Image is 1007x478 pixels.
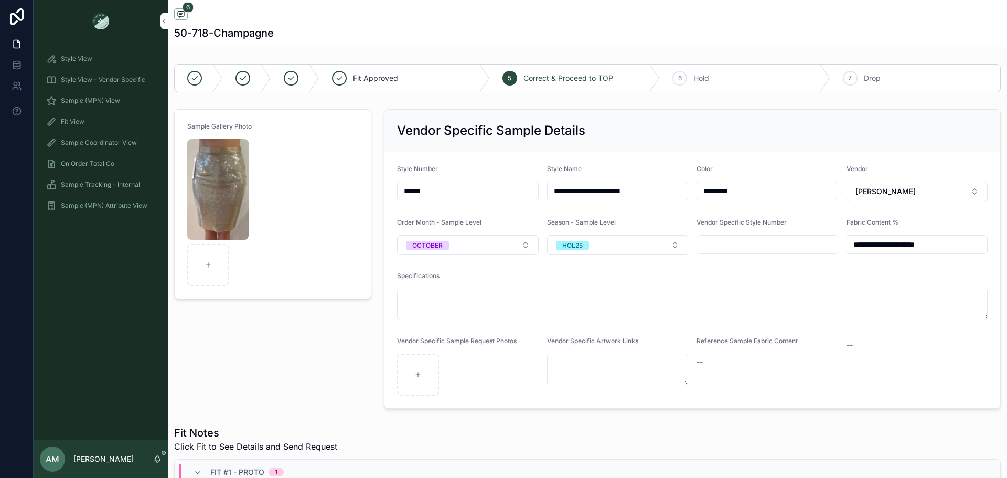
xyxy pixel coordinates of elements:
[397,235,539,255] button: Select Button
[40,91,162,110] a: Sample (MPN) View
[61,55,92,63] span: Style View
[275,468,277,476] div: 1
[40,196,162,215] a: Sample (MPN) Attribute View
[61,180,140,189] span: Sample Tracking - Internal
[697,337,798,345] span: Reference Sample Fabric Content
[40,133,162,152] a: Sample Coordinator View
[61,76,145,84] span: Style View - Vendor Specific
[397,337,517,345] span: Vendor Specific Sample Request Photos
[61,201,147,210] span: Sample (MPN) Attribute View
[847,165,868,173] span: Vendor
[187,139,249,240] img: Screenshot-2025-07-28-at-9.23.34-AM.png
[697,218,787,226] span: Vendor Specific Style Number
[210,467,264,477] span: Fit #1 - Proto
[678,74,682,82] span: 6
[40,49,162,68] a: Style View
[397,272,440,280] span: Specifications
[847,340,853,350] span: --
[40,154,162,173] a: On Order Total Co
[847,218,898,226] span: Fabric Content %
[174,26,274,40] h1: 50-718-Champagne
[562,241,583,250] div: HOL25
[697,165,713,173] span: Color
[40,175,162,194] a: Sample Tracking - Internal
[73,454,134,464] p: [PERSON_NAME]
[523,73,613,83] span: Correct & Proceed to TOP
[61,97,120,105] span: Sample (MPN) View
[508,74,511,82] span: 5
[40,70,162,89] a: Style View - Vendor Specific
[92,13,109,29] img: App logo
[697,357,703,367] span: --
[61,139,137,147] span: Sample Coordinator View
[397,122,585,139] h2: Vendor Specific Sample Details
[61,160,114,168] span: On Order Total Co
[547,337,638,345] span: Vendor Specific Artwork Links
[174,440,337,453] span: Click Fit to See Details and Send Request
[40,112,162,131] a: Fit View
[397,165,438,173] span: Style Number
[174,8,188,22] button: 6
[693,73,709,83] span: Hold
[547,235,689,255] button: Select Button
[547,218,616,226] span: Season - Sample Level
[174,426,337,440] h1: Fit Notes
[412,241,443,250] div: OCTOBER
[187,122,252,130] span: Sample Gallery Photo
[46,453,59,465] span: AM
[61,118,84,126] span: Fit View
[864,73,881,83] span: Drop
[847,182,988,201] button: Select Button
[848,74,852,82] span: 7
[353,73,398,83] span: Fit Approved
[855,186,916,197] span: [PERSON_NAME]
[547,165,582,173] span: Style Name
[183,2,194,13] span: 6
[397,218,481,226] span: Order Month - Sample Level
[34,42,168,229] div: scrollable content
